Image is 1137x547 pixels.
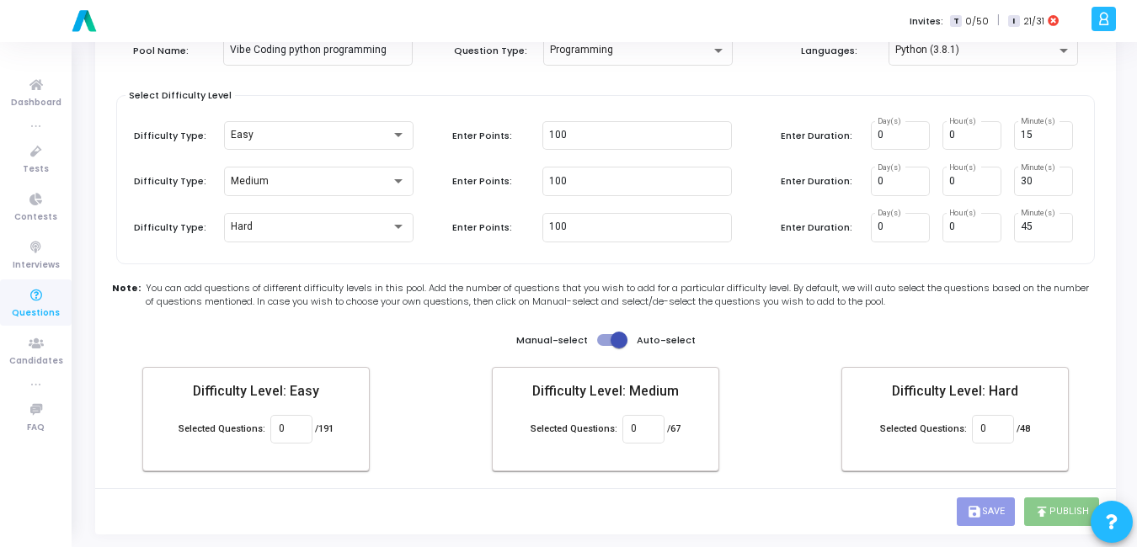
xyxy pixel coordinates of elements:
[781,174,857,189] label: Enter Duration:
[231,175,269,187] span: Medium
[11,96,61,110] span: Dashboard
[125,88,235,105] div: Select Difficulty Level
[67,4,101,38] img: logo
[506,381,705,401] mat-card-title: Difficulty Level: Medium
[134,220,210,235] label: Difficulty Type:
[112,281,141,309] b: Note:
[910,14,943,29] label: Invites:
[454,44,530,58] label: Question Type:
[531,422,617,437] label: Selected Questions:
[1034,504,1049,519] i: publish
[965,14,989,29] span: 0/50
[14,210,57,225] span: Contests
[1008,15,1019,28] span: I
[231,129,254,141] span: Easy
[179,422,265,437] label: Selected Questions:
[146,281,1100,309] span: You can add questions of different difficulty levels in this pool. Add the number of questions th...
[895,44,959,56] span: Python (3.8.1)
[1024,497,1099,526] button: publishPublish
[856,381,1054,401] mat-card-title: Difficulty Level: Hard
[550,44,613,56] span: Programming
[23,162,49,177] span: Tests
[13,258,60,273] span: Interviews
[452,129,528,143] label: Enter Points:
[997,12,1000,29] span: |
[315,422,334,437] label: /191
[1023,14,1044,29] span: 21/31
[967,504,982,519] i: save
[231,220,253,232] span: Hard
[133,44,209,58] label: Pool Name:
[801,44,877,58] label: Languages:
[516,333,588,348] label: Manual-select
[9,354,63,369] span: Candidates
[452,220,528,235] label: Enter Points:
[957,497,1015,526] button: saveSave
[781,220,857,235] label: Enter Duration:
[781,129,857,143] label: Enter Duration:
[667,422,681,437] label: /67
[1017,422,1030,437] label: /48
[12,306,60,321] span: Questions
[452,174,528,189] label: Enter Points:
[950,15,961,28] span: T
[880,422,967,437] label: Selected Questions:
[134,129,210,143] label: Difficulty Type:
[134,174,210,189] label: Difficulty Type:
[637,333,696,348] label: Auto-select
[27,421,45,435] span: FAQ
[157,381,355,401] mat-card-title: Difficulty Level: Easy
